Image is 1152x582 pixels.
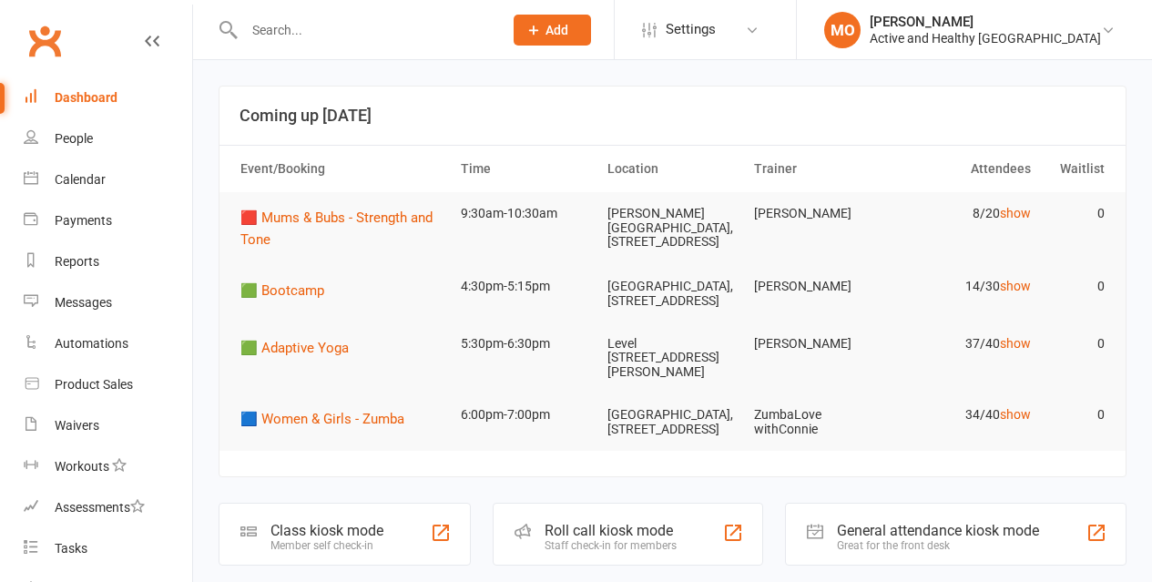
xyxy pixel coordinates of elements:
[870,30,1101,46] div: Active and Healthy [GEOGRAPHIC_DATA]
[240,107,1106,125] h3: Coming up [DATE]
[599,265,746,322] td: [GEOGRAPHIC_DATA], [STREET_ADDRESS]
[892,322,1039,365] td: 37/40
[270,539,383,552] div: Member self check-in
[599,146,746,192] th: Location
[240,207,444,250] button: 🟥 Mums & Bubs - Strength and Tone
[55,541,87,556] div: Tasks
[24,528,192,569] a: Tasks
[24,446,192,487] a: Workouts
[55,213,112,228] div: Payments
[453,393,599,436] td: 6:00pm-7:00pm
[55,459,109,474] div: Workouts
[892,146,1039,192] th: Attendees
[24,487,192,528] a: Assessments
[24,118,192,159] a: People
[55,295,112,310] div: Messages
[1039,146,1113,192] th: Waitlist
[55,336,128,351] div: Automations
[746,192,892,235] td: [PERSON_NAME]
[746,265,892,308] td: [PERSON_NAME]
[837,539,1039,552] div: Great for the front desk
[24,77,192,118] a: Dashboard
[453,322,599,365] td: 5:30pm-6:30pm
[24,241,192,282] a: Reports
[1039,192,1113,235] td: 0
[24,405,192,446] a: Waivers
[453,146,599,192] th: Time
[240,340,349,356] span: 🟩 Adaptive Yoga
[240,209,433,248] span: 🟥 Mums & Bubs - Strength and Tone
[599,393,746,451] td: [GEOGRAPHIC_DATA], [STREET_ADDRESS]
[1000,206,1031,220] a: show
[232,146,453,192] th: Event/Booking
[55,500,145,515] div: Assessments
[870,14,1101,30] div: [PERSON_NAME]
[453,265,599,308] td: 4:30pm-5:15pm
[1000,336,1031,351] a: show
[892,192,1039,235] td: 8/20
[55,377,133,392] div: Product Sales
[55,131,93,146] div: People
[1039,322,1113,365] td: 0
[1039,393,1113,436] td: 0
[824,12,861,48] div: MO
[1039,265,1113,308] td: 0
[545,522,677,539] div: Roll call kiosk mode
[746,322,892,365] td: [PERSON_NAME]
[240,337,362,359] button: 🟩 Adaptive Yoga
[545,23,568,37] span: Add
[514,15,591,46] button: Add
[666,9,716,50] span: Settings
[746,146,892,192] th: Trainer
[24,200,192,241] a: Payments
[453,192,599,235] td: 9:30am-10:30am
[746,393,892,451] td: ZumbaLove withConnie
[240,282,324,299] span: 🟩 Bootcamp
[55,418,99,433] div: Waivers
[55,254,99,269] div: Reports
[24,159,192,200] a: Calendar
[1000,407,1031,422] a: show
[24,282,192,323] a: Messages
[22,18,67,64] a: Clubworx
[599,322,746,393] td: Level [STREET_ADDRESS][PERSON_NAME]
[55,172,106,187] div: Calendar
[240,280,337,301] button: 🟩 Bootcamp
[892,393,1039,436] td: 34/40
[837,522,1039,539] div: General attendance kiosk mode
[24,364,192,405] a: Product Sales
[24,323,192,364] a: Automations
[1000,279,1031,293] a: show
[270,522,383,539] div: Class kiosk mode
[55,90,117,105] div: Dashboard
[892,265,1039,308] td: 14/30
[239,17,490,43] input: Search...
[240,411,404,427] span: 🟦 Women & Girls - Zumba
[240,408,417,430] button: 🟦 Women & Girls - Zumba
[545,539,677,552] div: Staff check-in for members
[599,192,746,263] td: [PERSON_NAME][GEOGRAPHIC_DATA], [STREET_ADDRESS]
